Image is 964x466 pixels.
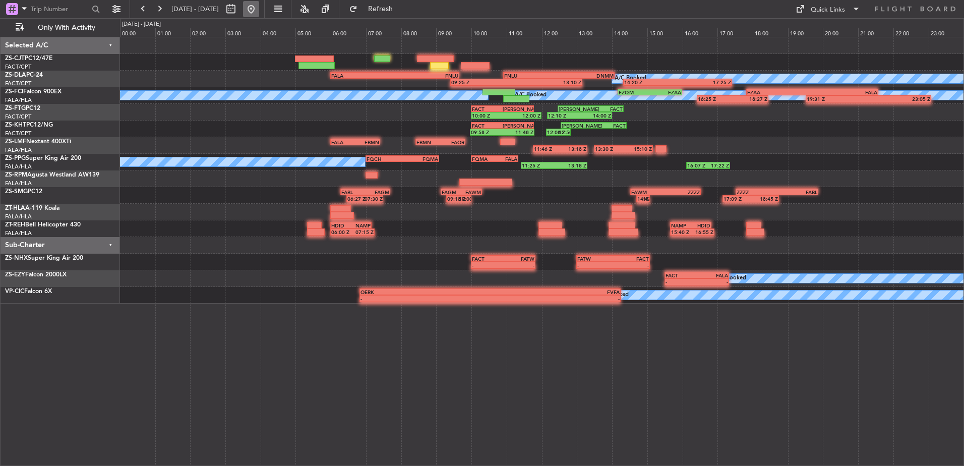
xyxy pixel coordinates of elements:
span: ZS-CJT [5,55,25,62]
div: 18:00 [753,28,788,37]
div: FACT [472,256,503,262]
a: FACT/CPT [5,80,31,87]
div: 11:00 [507,28,542,37]
div: 12:10 Z [548,112,579,119]
div: [PERSON_NAME] [503,106,533,112]
span: ZS-RPM [5,172,27,178]
div: 13:00 [577,28,612,37]
div: 04:00 [261,28,296,37]
div: 11:46 Z [534,146,560,152]
div: 19:31 Z [807,96,869,102]
div: FALA [331,139,355,145]
div: 13:10 Z [516,79,581,85]
span: Refresh [359,6,402,13]
div: 10:00 Z [459,196,470,202]
div: FQMA [402,156,438,162]
a: ZS-DLAPC-24 [5,72,43,78]
a: ZT-REHBell Helicopter 430 [5,222,81,228]
div: [DATE] - [DATE] [122,20,161,29]
a: ZS-EZYFalcon 2000LX [5,272,67,278]
div: FACT [590,106,622,112]
div: 17:00 [717,28,753,37]
div: 22:00 [893,28,929,37]
div: FZAA [650,89,681,95]
div: 13:18 Z [560,146,586,152]
div: 11:48 Z [502,129,533,135]
div: 15:40 Z [671,229,692,235]
span: ZT-HLA [5,205,25,211]
div: FQMA [472,156,495,162]
div: 14:00 Z [579,112,611,119]
div: FACT [666,272,697,278]
a: ZS-FTGPC12 [5,105,40,111]
div: 17:09 Z [724,196,751,202]
a: FACT/CPT [5,130,31,137]
a: ZS-PPGSuper King Air 200 [5,155,81,161]
a: VP-CICFalcon 6X [5,288,52,295]
div: 02:00 [190,28,225,37]
div: - [577,262,613,268]
div: [PERSON_NAME] [503,123,533,129]
span: ZS-PPG [5,155,26,161]
div: 09:25 Z [451,79,516,85]
div: 07:30 Z [365,196,382,202]
div: A/C Booked [615,71,646,86]
div: - [697,279,728,285]
a: FALA/HLA [5,146,32,154]
span: ZS-SMG [5,189,28,195]
div: NAMP [671,222,691,228]
div: FNLU [504,73,559,79]
div: DNMM [559,73,614,79]
div: FZAA [747,89,812,95]
div: FALA [812,89,877,95]
div: FAWM [631,189,666,195]
div: FBMN [355,139,380,145]
div: 01:00 [155,28,191,37]
div: FNLU [395,73,458,79]
div: NAMP [351,222,371,228]
span: ZS-NHX [5,255,28,261]
div: 17:25 Z [678,79,731,85]
span: VP-CIC [5,288,24,295]
div: 13:18 Z [554,162,586,168]
div: 11:25 Z [522,162,554,168]
div: 17:22 Z [708,162,729,168]
div: - [613,262,649,268]
div: FACT [593,123,625,129]
div: FVFA [490,289,620,295]
a: ZS-LMFNextant 400XTi [5,139,71,145]
div: 23:00 [929,28,964,37]
span: ZS-EZY [5,272,25,278]
div: HDID [331,222,351,228]
div: [PERSON_NAME] [562,123,593,129]
div: - [490,296,620,302]
div: 09:00 [436,28,471,37]
span: ZS-LMF [5,139,26,145]
div: 07:15 Z [352,229,374,235]
div: 03:00 [225,28,261,37]
div: ZZZZ [737,189,777,195]
div: - [360,296,490,302]
div: Quick Links [811,5,845,15]
div: FATW [503,256,534,262]
div: 14:00 [612,28,647,37]
div: 09:18 Z [447,196,459,202]
div: [PERSON_NAME] [559,106,590,112]
div: 16:55 Z [692,229,713,235]
div: 21:00 [858,28,893,37]
a: ZS-SMGPC12 [5,189,42,195]
div: 09:58 Z [471,129,502,135]
div: 12:00 [542,28,577,37]
div: FACT [472,106,502,112]
div: 15:05 Z [643,196,649,202]
span: ZS-FCI [5,89,23,95]
div: FAWM [461,189,481,195]
div: 05:00 [295,28,331,37]
a: FALA/HLA [5,96,32,104]
div: 16:00 [683,28,718,37]
div: FAOR [440,139,464,145]
button: Refresh [344,1,405,17]
div: HDID [691,222,710,228]
a: FALA/HLA [5,163,32,170]
div: 18:27 Z [733,96,767,102]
